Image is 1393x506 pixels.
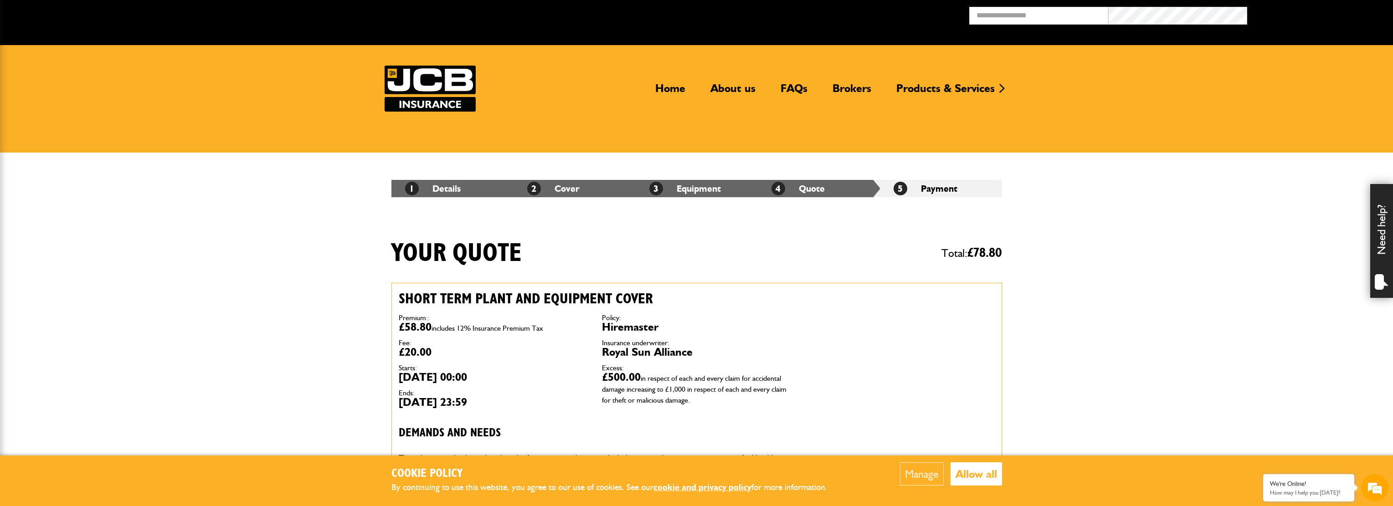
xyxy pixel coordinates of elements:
a: 1Details [405,183,461,194]
dd: £58.80 [399,322,588,332]
p: This policy meets the demands and needs of contractors and private individuals requiring short te... [399,452,792,475]
h3: Demands and needs [399,426,792,440]
dd: Royal Sun Alliance [602,347,792,358]
h2: Cookie Policy [391,467,843,481]
a: About us [704,82,762,102]
span: 78.80 [973,246,1002,260]
span: £ [967,246,1002,260]
dd: [DATE] 00:00 [399,372,588,383]
dt: Insurance underwriter: [602,339,792,347]
dt: Excess: [602,364,792,372]
span: 5 [894,182,907,195]
a: Products & Services [889,82,1002,102]
a: cookie and privacy policy [653,482,751,492]
dd: £500.00 [602,372,792,404]
dt: Ends: [399,389,588,397]
span: 1 [405,182,419,195]
dt: Fee: [399,339,588,347]
span: in respect of each and every claim for accidental damage increasing to £1,000 in respect of each ... [602,374,786,404]
button: Allow all [951,462,1002,486]
span: 2 [527,182,541,195]
h1: Your quote [391,238,522,269]
span: includes 12% Insurance Premium Tax [432,324,543,332]
h2: Short term plant and equipment cover [399,290,792,307]
a: Brokers [826,82,878,102]
dd: [DATE] 23:59 [399,397,588,408]
span: Total: [941,243,1002,264]
a: 2Cover [527,183,580,194]
dt: Starts: [399,364,588,372]
div: Need help? [1370,184,1393,298]
span: 4 [771,182,785,195]
li: Quote [758,180,880,197]
img: JCB Insurance Services logo [385,66,476,112]
li: Payment [880,180,1002,197]
p: By continuing to use this website, you agree to our use of cookies. See our for more information. [391,480,843,495]
a: Home [648,82,692,102]
span: 3 [649,182,663,195]
button: Manage [900,462,944,486]
dd: Hiremaster [602,322,792,332]
a: JCB Insurance Services [385,66,476,112]
dt: Policy: [602,314,792,322]
p: How may I help you today? [1270,489,1347,496]
button: Broker Login [1247,7,1386,21]
dt: Premium:: [399,314,588,322]
a: 3Equipment [649,183,721,194]
div: We're Online! [1270,480,1347,488]
a: FAQs [774,82,814,102]
dd: £20.00 [399,347,588,358]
